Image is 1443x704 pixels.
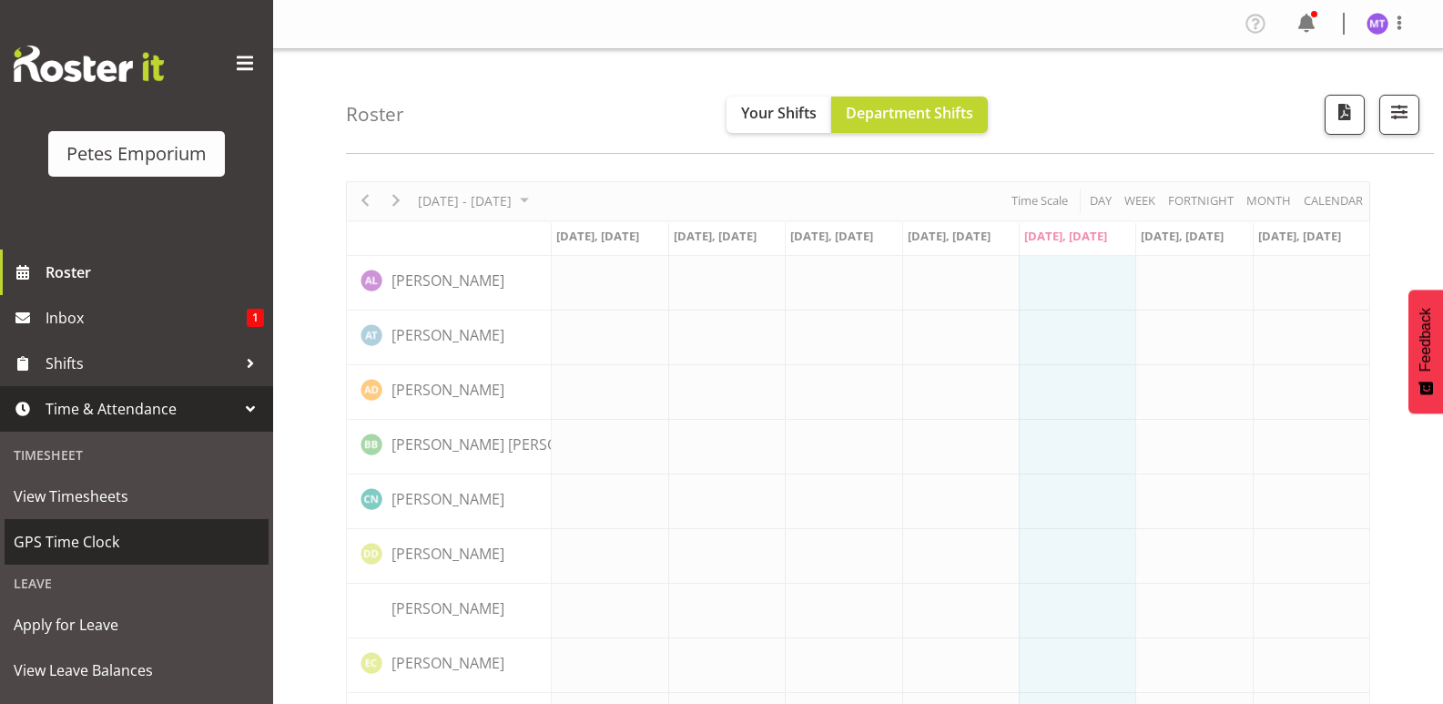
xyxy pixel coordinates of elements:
[14,46,164,82] img: Rosterit website logo
[46,350,237,377] span: Shifts
[1418,308,1434,372] span: Feedback
[66,140,207,168] div: Petes Emporium
[46,259,264,286] span: Roster
[5,519,269,565] a: GPS Time Clock
[5,602,269,648] a: Apply for Leave
[1379,95,1419,135] button: Filter Shifts
[1325,95,1365,135] button: Download a PDF of the roster according to the set date range.
[5,436,269,474] div: Timesheet
[5,648,269,693] a: View Leave Balances
[346,104,404,125] h4: Roster
[1408,290,1443,413] button: Feedback - Show survey
[5,474,269,519] a: View Timesheets
[14,528,259,556] span: GPS Time Clock
[741,103,817,123] span: Your Shifts
[14,611,259,638] span: Apply for Leave
[831,97,988,133] button: Department Shifts
[46,395,237,423] span: Time & Attendance
[1367,13,1388,35] img: mya-taupawa-birkhead5814.jpg
[46,304,247,332] span: Inbox
[247,309,264,327] span: 1
[14,483,259,510] span: View Timesheets
[846,103,973,123] span: Department Shifts
[727,97,831,133] button: Your Shifts
[5,565,269,602] div: Leave
[14,657,259,684] span: View Leave Balances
